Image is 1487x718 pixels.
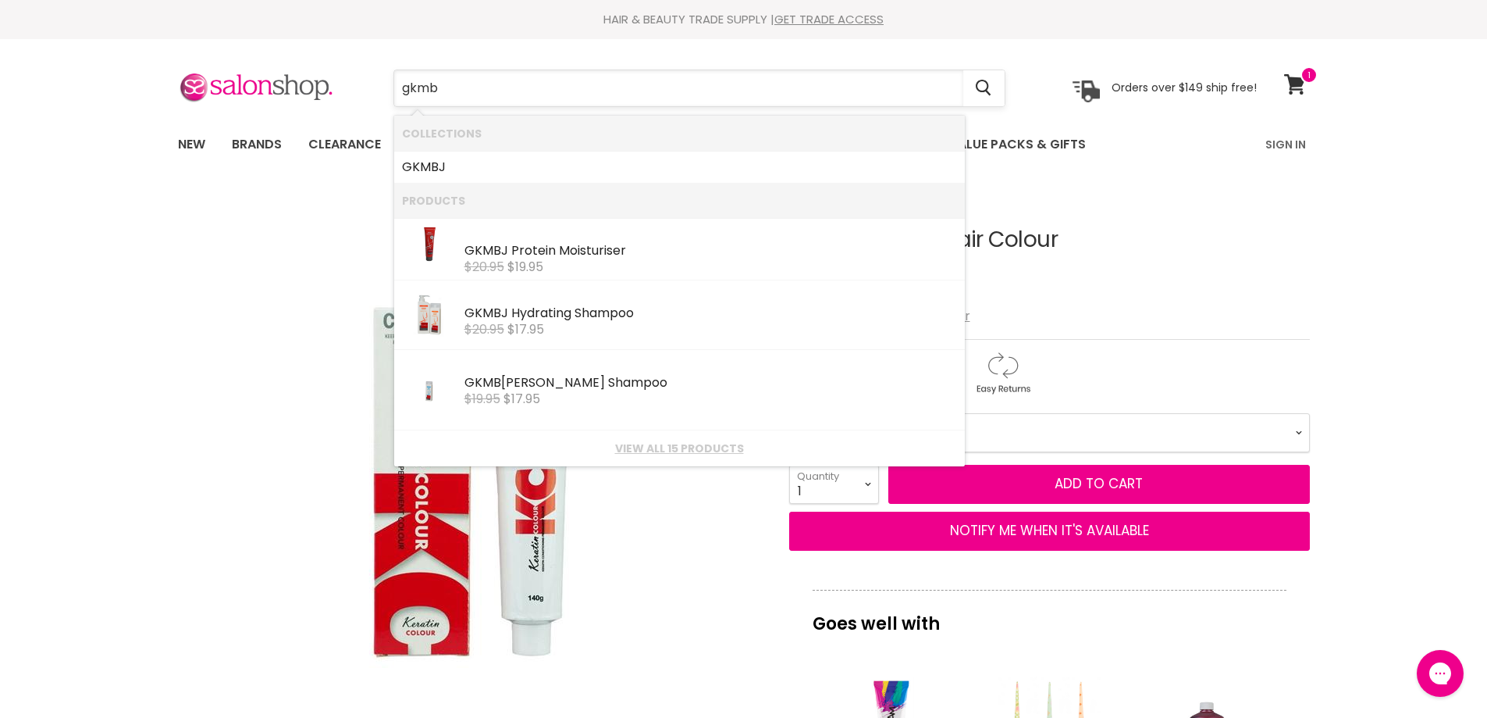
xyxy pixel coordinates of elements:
div: J Hydrating Shampoo [464,306,957,323]
span: $17.95 [503,390,540,408]
a: GET TRADE ACCESS [774,11,884,27]
input: Search [394,70,963,106]
nav: Main [158,122,1329,167]
span: $17.95 [507,320,544,338]
li: Products: GKMBJ Hydrating Shampoo [394,280,965,350]
button: Search [963,70,1005,106]
s: $20.95 [464,258,504,276]
li: Products: GKMBJ Nourishing Shampoo [394,350,965,430]
li: Products: GKMBJ Protein Moisturiser [394,218,965,280]
button: NOTIFY ME WHEN IT'S AVAILABLE [789,512,1310,551]
iframe: Gorgias live chat messenger [1409,645,1471,702]
b: GKMB [464,373,501,391]
s: $19.95 [464,390,500,408]
span: $19.95 [507,258,543,276]
a: View all 15 products [402,442,957,455]
select: Quantity [789,465,879,504]
button: Add to cart [888,465,1310,504]
a: Clearance [297,128,393,161]
form: Product [393,70,1005,107]
p: Goes well with [813,590,1286,641]
p: Orders over $149 ship free! [1112,80,1257,95]
a: Brands [220,128,293,161]
img: BBJ013A_200x.jpg [407,358,451,423]
a: New [166,128,217,161]
li: Collections: GKMBJ [394,151,965,184]
s: $20.95 [464,320,504,338]
img: Keratin Colour Hair Colour [282,293,656,668]
div: J Protein Moisturiser [464,244,957,260]
li: Collections [394,116,965,151]
img: hydrating_1024x1024_eebc8a50-d8a9-4bfb-965d-e8a140f10990_200x.png [402,288,457,343]
a: Sign In [1256,128,1315,161]
img: returns.gif [961,349,1044,397]
div: [PERSON_NAME] Shampoo [464,376,957,392]
a: J [402,155,957,180]
span: Add to cart [1055,474,1143,493]
li: Products [394,183,965,218]
img: b5fa68b9cc18be581b44eada01ea5289af06060f_1024x1024_096d8cf4-4fc7-4a7e-b2c4-eb08140f7836.webp [402,226,457,263]
b: GKMB [464,241,501,259]
b: GKMB [402,158,439,176]
a: Value Packs & Gifts [937,128,1097,161]
div: HAIR & BEAUTY TRADE SUPPLY | [158,12,1329,27]
b: GKMB [464,304,501,322]
h1: Keratin Colour Hair Colour [789,228,1310,252]
li: View All [394,430,965,466]
ul: Main menu [166,122,1177,167]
